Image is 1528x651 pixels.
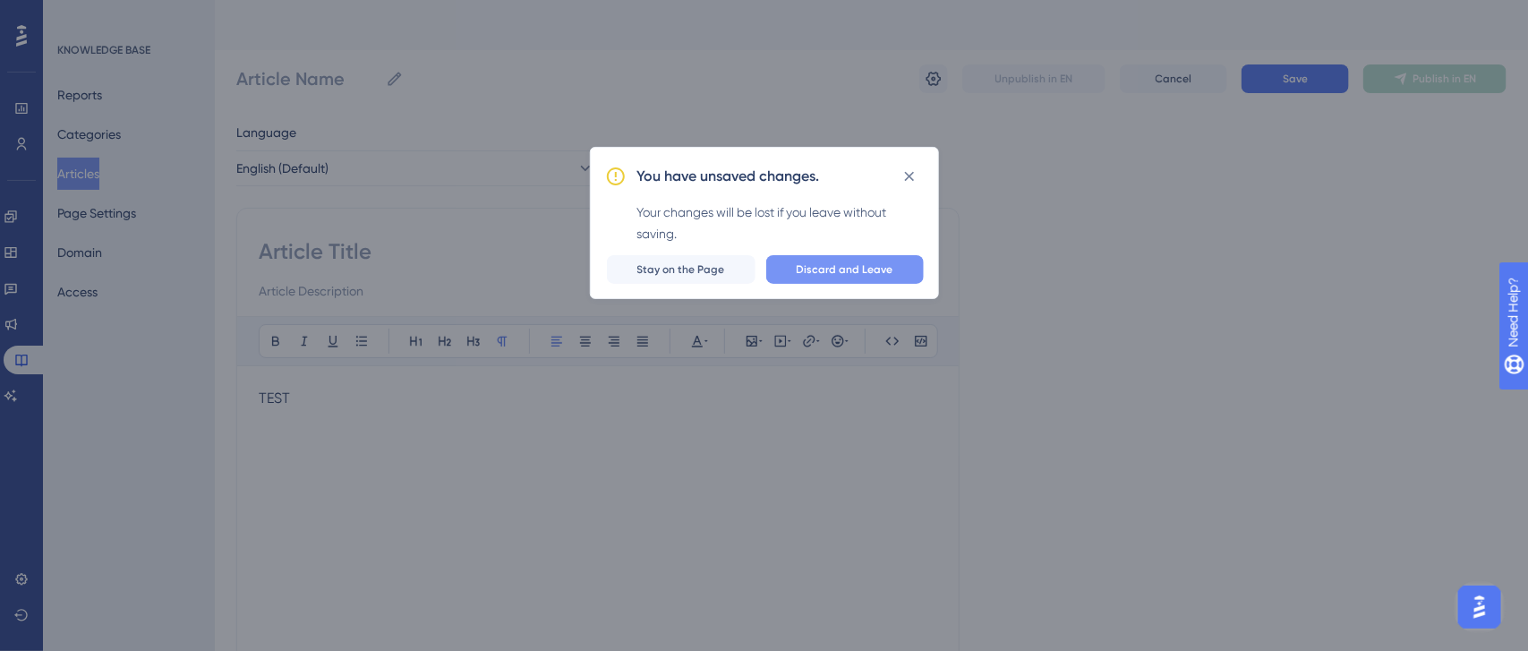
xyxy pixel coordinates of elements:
span: Discard and Leave [797,262,893,277]
span: Stay on the Page [637,262,725,277]
span: Need Help? [42,4,112,26]
iframe: UserGuiding AI Assistant Launcher [1453,580,1507,634]
h2: You have unsaved changes. [637,166,820,187]
div: Your changes will be lost if you leave without saving. [637,201,924,244]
